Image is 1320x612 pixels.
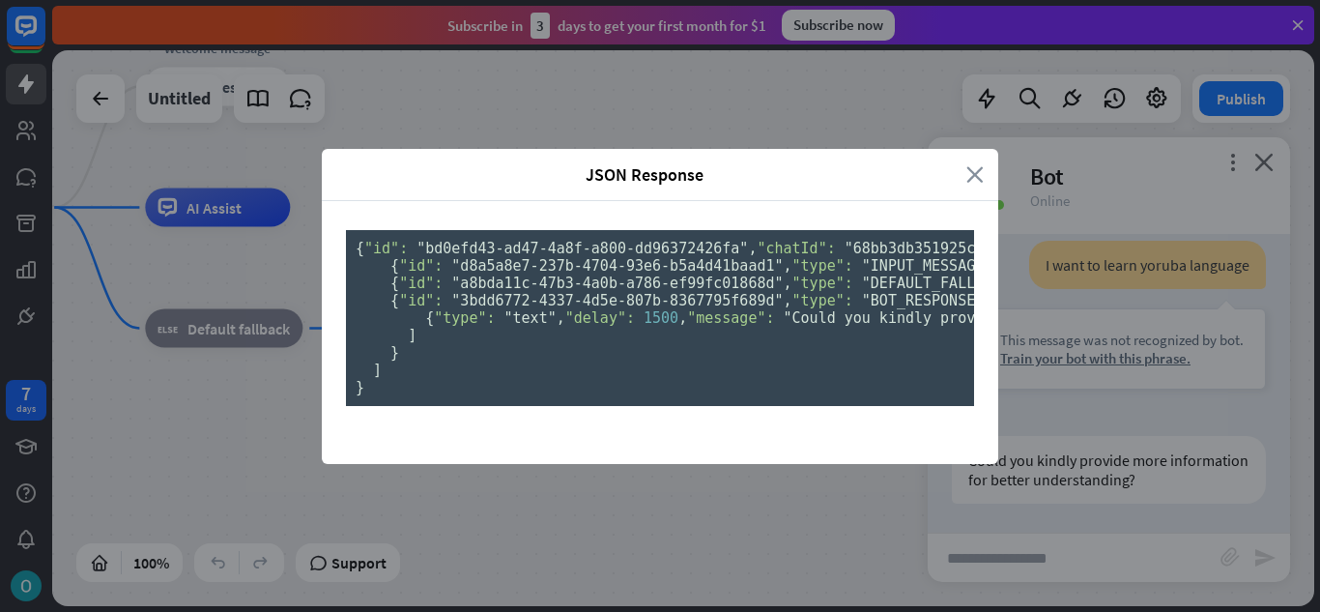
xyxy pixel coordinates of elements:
[15,8,73,66] button: Open LiveChat chat widget
[364,240,408,257] span: "id":
[399,292,443,309] span: "id":
[757,240,835,257] span: "chatId":
[687,309,774,327] span: "message":
[504,309,557,327] span: "text"
[451,292,783,309] span: "3bdd6772-4337-4d5e-807b-8367795f689d"
[845,240,1072,257] span: "68bb3db351925c000721fe67"
[399,257,443,275] span: "id":
[451,257,783,275] span: "d8a5a8e7-237b-4704-93e6-b5a4d41baad1"
[862,275,1019,292] span: "DEFAULT_FALLBACK"
[792,292,853,309] span: "type":
[862,292,984,309] span: "BOT_RESPONSE"
[336,163,952,186] span: JSON Response
[792,257,853,275] span: "type":
[451,275,783,292] span: "a8bda11c-47b3-4a0b-a786-ef99fc01868d"
[399,275,443,292] span: "id":
[966,163,984,186] i: close
[346,230,974,406] pre: { , , , , , , , {}, [ , , ], [ { , , }, { , }, { , , [ { , , } ] } ] }
[792,275,853,292] span: "type":
[862,257,992,275] span: "INPUT_MESSAGE"
[434,309,495,327] span: "type":
[644,309,678,327] span: 1500
[416,240,748,257] span: "bd0efd43-ad47-4a8f-a800-dd96372426fa"
[565,309,635,327] span: "delay":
